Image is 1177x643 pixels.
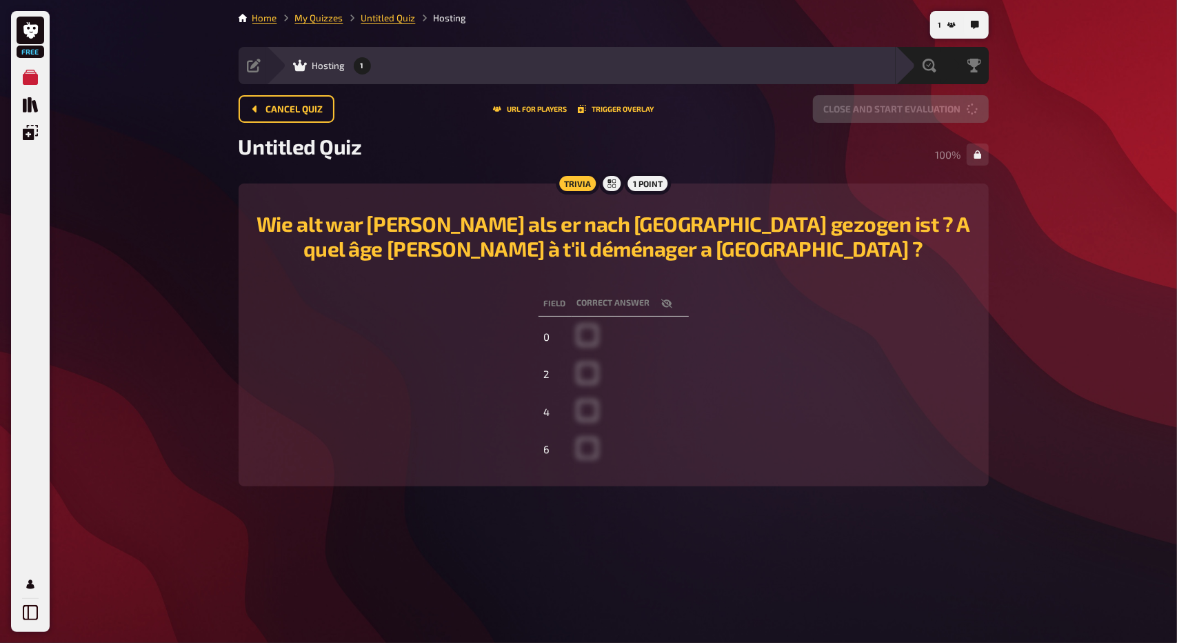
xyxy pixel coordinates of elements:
td: 6 [539,433,572,468]
th: correct answer [572,291,689,317]
button: Close and start evaluation [813,95,989,123]
span: Free [18,48,43,56]
li: Untitled Quiz [343,11,416,25]
a: Home [252,12,277,23]
button: 1 [351,55,373,77]
button: Trigger Overlay [578,105,654,113]
span: 100 % [936,148,961,161]
span: Cancel Quiz [266,105,323,115]
span: Hosting [312,60,345,71]
a: Quiz Library [17,91,44,119]
div: Trivia [556,172,599,195]
td: 0 [539,319,572,355]
button: URL for players [493,105,567,113]
li: Hosting [416,11,467,25]
span: 1 [938,21,942,29]
span: 1 [361,62,364,70]
div: 1 point [625,172,671,195]
li: Home [252,11,277,25]
a: My Quizzes [17,63,44,91]
a: My Quizzes [295,12,343,23]
button: Cancel Quiz [239,95,334,123]
a: Profile [17,571,44,598]
button: 1 [933,14,961,36]
h2: Wie alt war [PERSON_NAME] als er nach [GEOGRAPHIC_DATA] gezogen ist ? A quel âge [PERSON_NAME] à ... [255,211,972,261]
a: Untitled Quiz [361,12,416,23]
li: My Quizzes [277,11,343,25]
a: Overlays [17,119,44,146]
span: Untitled Quiz [239,134,362,159]
td: 2 [539,357,572,393]
th: Field [539,291,572,317]
td: 4 [539,395,572,430]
